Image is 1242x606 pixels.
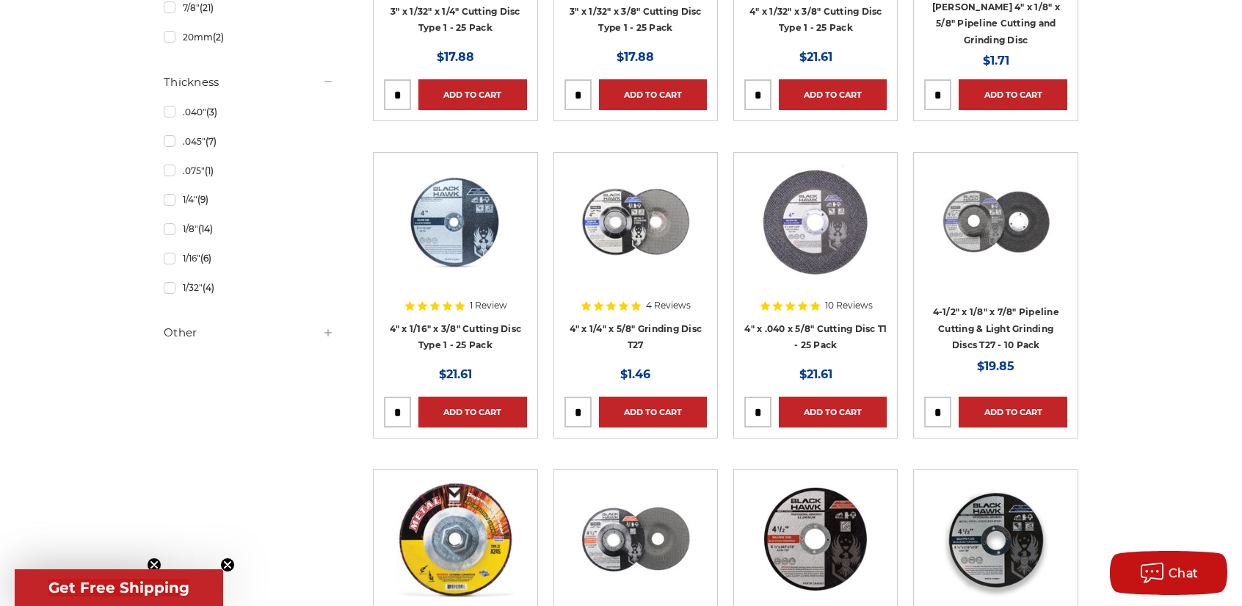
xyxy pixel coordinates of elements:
span: (14) [198,223,213,234]
a: Add to Cart [779,397,887,428]
h5: Thickness [164,73,334,91]
a: 20mm [164,24,334,50]
a: 1/8" [164,216,334,242]
a: 1/32" [164,275,334,300]
a: 1/4" [164,187,334,212]
span: (1) [205,165,214,176]
a: 4 inch BHA grinding wheels [564,163,707,306]
a: 4-1/2" x 1/8" x 7/8" Pipeline Cutting & Light Grinding Discs T27 - 10 Pack [933,306,1059,350]
a: 1/16" [164,245,334,271]
a: Add to Cart [599,397,707,428]
span: 1 Review [470,301,507,310]
a: 4" x 1/32" x 3/8" Cutting Disc Type 1 - 25 Pack [749,6,882,34]
img: View of Black Hawk's 4 1/2 inch T27 pipeline disc, showing both front and back of the grinding wh... [937,163,1055,281]
a: Add to Cart [418,397,526,428]
a: .045" [164,129,334,154]
span: $17.88 [617,50,654,64]
a: [PERSON_NAME] 4" x 1/8" x 5/8" Pipeline Cutting and Grinding Disc [932,1,1060,46]
span: 10 Reviews [825,301,873,310]
span: 4 Reviews [646,301,691,310]
div: Get Free ShippingClose teaser [15,569,223,606]
span: $19.85 [977,359,1014,373]
a: Add to Cart [779,79,887,110]
span: (9) [197,194,208,205]
a: 4" x 1/16" x 3/8" Cutting Disc Type 1 - 25 Pack [390,323,522,351]
span: $1.71 [983,54,1009,68]
a: .075" [164,158,334,184]
img: 4 inch BHA grinding wheels [577,163,694,281]
span: (3) [206,107,217,118]
a: 4" x 1/16" x 3/8" Cutting Disc [384,163,526,306]
button: Close teaser [220,558,235,572]
span: $1.46 [620,367,650,381]
span: (4) [203,282,214,293]
img: 4-1/2" x 1/16" x 7/8" Cutting Disc Type 1 - 25 Pack [937,480,1055,598]
img: 4 inch cut off wheel for angle grinder [757,163,874,281]
span: $17.88 [437,50,474,64]
img: Mercer 4-1/2" x 1/8" x 5/8"-11 Hubbed Cutting and Light Grinding Wheel [396,480,514,598]
h5: Other [164,324,334,342]
a: Add to Cart [599,79,707,110]
a: Add to Cart [959,397,1067,428]
a: .040" [164,99,334,125]
span: $21.61 [799,367,832,381]
a: Add to Cart [418,79,526,110]
span: (6) [200,253,211,264]
a: 4 inch cut off wheel for angle grinder [744,163,887,306]
a: 3" x 1/32" x 3/8" Cutting Disc Type 1 - 25 Pack [570,6,702,34]
a: 4" x .040 x 5/8" Cutting Disc T1 - 25 Pack [744,323,887,351]
a: View of Black Hawk's 4 1/2 inch T27 pipeline disc, showing both front and back of the grinding wh... [924,163,1067,306]
img: 4" x 1/16" x 3/8" Cutting Disc [396,163,514,281]
img: BHA 4.5 inch grinding disc for aluminum [577,480,694,598]
span: $21.61 [799,50,832,64]
span: $21.61 [439,367,472,381]
button: Close teaser [147,558,161,572]
span: Chat [1169,566,1199,580]
a: Add to Cart [959,79,1067,110]
button: Chat [1110,551,1227,595]
span: (21) [200,2,214,13]
span: (7) [206,136,217,147]
img: 4.5" cutting disc for aluminum [757,480,874,598]
a: 3" x 1/32" x 1/4" Cutting Disc Type 1 - 25 Pack [391,6,520,34]
span: Get Free Shipping [48,579,189,596]
span: (2) [213,32,224,43]
a: 4" x 1/4" x 5/8" Grinding Disc T27 [570,323,702,351]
